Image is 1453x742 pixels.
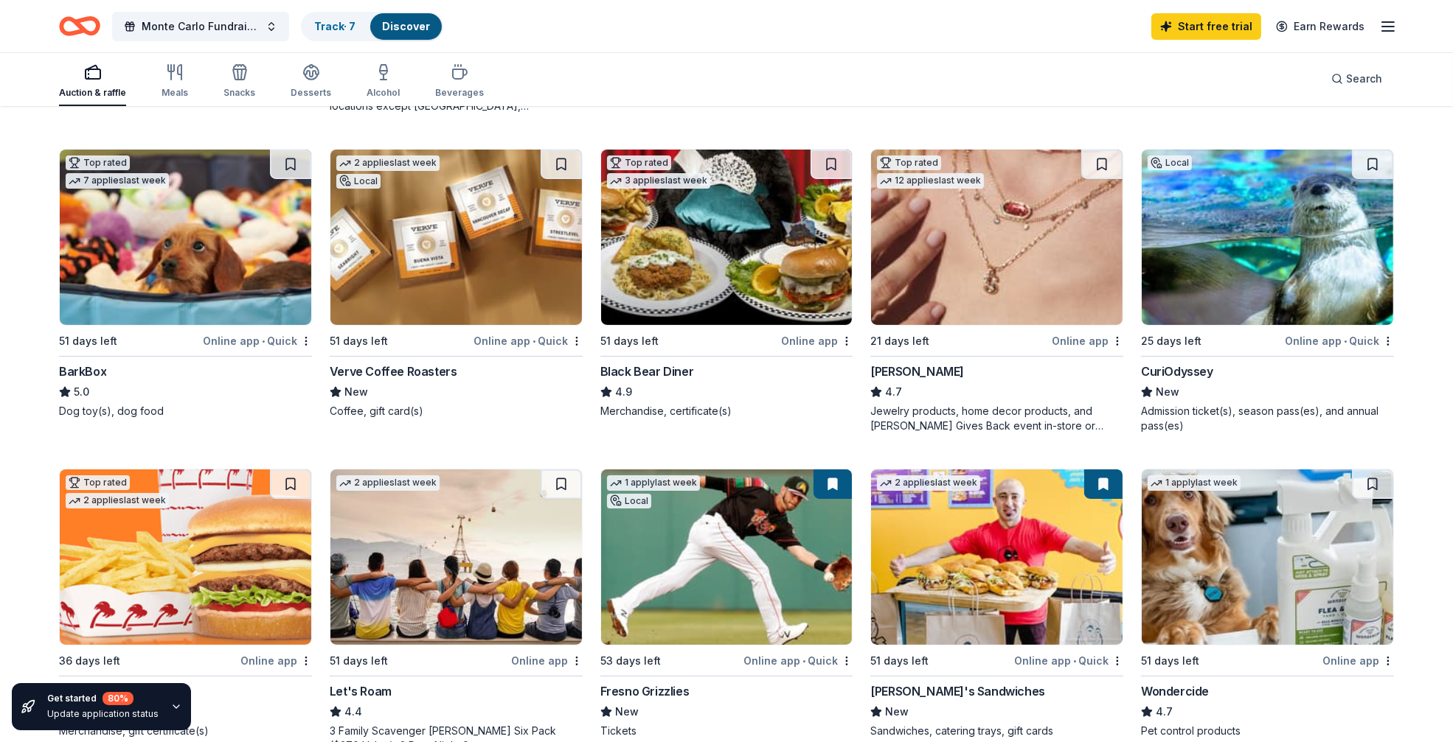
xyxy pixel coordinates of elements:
[870,149,1123,433] a: Image for Kendra ScottTop rated12 applieslast week21 days leftOnline app[PERSON_NAME]4.7Jewelry p...
[223,87,255,99] div: Snacks
[291,87,331,99] div: Desserts
[382,20,430,32] a: Discover
[74,383,89,401] span: 5.0
[1141,724,1394,738] div: Pet control products
[301,12,443,41] button: Track· 7Discover
[1052,332,1123,350] div: Online app
[601,469,853,645] img: Image for Fresno Grizzlies
[871,469,1123,645] img: Image for Ike's Sandwiches
[66,493,169,508] div: 2 applies last week
[336,475,440,491] div: 2 applies last week
[367,57,400,106] button: Alcohol
[66,155,130,170] div: Top rated
[615,703,639,721] span: New
[59,9,100,43] a: Home
[1148,155,1192,170] div: Local
[607,155,671,170] div: Top rated
[330,652,388,670] div: 51 days left
[336,174,381,189] div: Local
[59,404,312,419] div: Dog toy(s), dog food
[336,155,440,171] div: 2 applies last week
[802,655,805,667] span: •
[60,150,311,325] img: Image for BarkBox
[877,173,984,189] div: 12 applies last week
[870,682,1045,700] div: [PERSON_NAME]'s Sandwiches
[1141,363,1213,380] div: CuriOdyssey
[1346,70,1382,88] span: Search
[314,20,356,32] a: Track· 7
[112,12,289,41] button: Monte Carlo Fundraiser Event
[103,692,133,705] div: 80 %
[1142,150,1393,325] img: Image for CuriOdyssey
[203,332,312,350] div: Online app Quick
[1141,404,1394,433] div: Admission ticket(s), season pass(es), and annual pass(es)
[330,150,582,325] img: Image for Verve Coffee Roasters
[877,475,980,491] div: 2 applies last week
[1267,13,1373,40] a: Earn Rewards
[870,724,1123,738] div: Sandwiches, catering trays, gift cards
[1142,469,1393,645] img: Image for Wondercide
[1320,64,1394,94] button: Search
[870,469,1123,738] a: Image for Ike's Sandwiches2 applieslast week51 days leftOnline app•Quick[PERSON_NAME]'s Sandwiche...
[162,87,188,99] div: Meals
[59,332,117,350] div: 51 days left
[330,469,582,645] img: Image for Let's Roam
[1156,383,1179,401] span: New
[47,692,159,705] div: Get started
[871,150,1123,325] img: Image for Kendra Scott
[511,651,583,670] div: Online app
[1151,13,1261,40] a: Start free trial
[59,87,126,99] div: Auction & raffle
[435,57,484,106] button: Beverages
[59,363,106,380] div: BarkBox
[223,57,255,106] button: Snacks
[474,332,583,350] div: Online app Quick
[60,469,311,645] img: Image for In-N-Out
[885,383,902,401] span: 4.7
[66,475,130,490] div: Top rated
[330,682,392,700] div: Let's Roam
[142,18,260,35] span: Monte Carlo Fundraiser Event
[435,87,484,99] div: Beverages
[330,363,457,380] div: Verve Coffee Roasters
[240,651,312,670] div: Online app
[262,335,265,347] span: •
[870,404,1123,433] div: Jewelry products, home decor products, and [PERSON_NAME] Gives Back event in-store or online (or ...
[59,57,126,106] button: Auction & raffle
[162,57,188,106] button: Meals
[330,332,388,350] div: 51 days left
[601,150,853,325] img: Image for Black Bear Diner
[533,335,535,347] span: •
[743,651,853,670] div: Online app Quick
[607,173,710,189] div: 3 applies last week
[291,57,331,106] button: Desserts
[600,149,853,419] a: Image for Black Bear DinerTop rated3 applieslast week51 days leftOnline appBlack Bear Diner4.9Mer...
[1141,682,1209,700] div: Wondercide
[344,383,368,401] span: New
[1148,475,1241,491] div: 1 apply last week
[1141,332,1201,350] div: 25 days left
[59,149,312,419] a: Image for BarkBoxTop rated7 applieslast week51 days leftOnline app•QuickBarkBox5.0Dog toy(s), dog...
[59,469,312,738] a: Image for In-N-OutTop rated2 applieslast week36 days leftOnline appIn-N-Out5.0Merchandise, gift c...
[1344,335,1347,347] span: •
[1322,651,1394,670] div: Online app
[330,149,583,419] a: Image for Verve Coffee Roasters2 applieslast weekLocal51 days leftOnline app•QuickVerve Coffee Ro...
[600,404,853,419] div: Merchandise, certificate(s)
[870,332,929,350] div: 21 days left
[870,363,964,380] div: [PERSON_NAME]
[600,363,694,380] div: Black Bear Diner
[330,404,583,419] div: Coffee, gift card(s)
[1156,703,1173,721] span: 4.7
[885,703,909,721] span: New
[600,469,853,738] a: Image for Fresno Grizzlies1 applylast weekLocal53 days leftOnline app•QuickFresno GrizzliesNewTic...
[615,383,632,401] span: 4.9
[877,155,941,170] div: Top rated
[607,475,700,491] div: 1 apply last week
[344,703,362,721] span: 4.4
[600,332,659,350] div: 51 days left
[47,708,159,720] div: Update application status
[367,87,400,99] div: Alcohol
[607,494,651,508] div: Local
[600,724,853,738] div: Tickets
[1073,655,1076,667] span: •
